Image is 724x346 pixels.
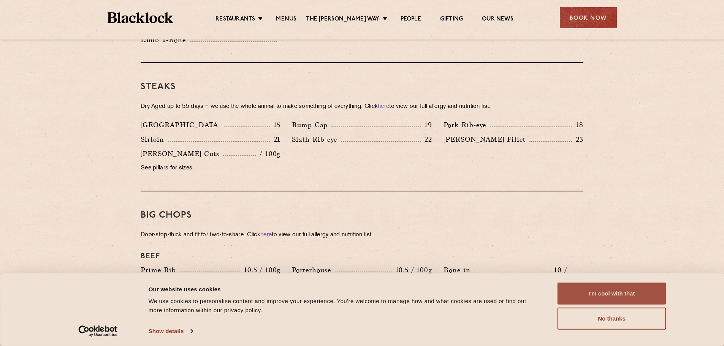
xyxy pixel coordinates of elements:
div: Our website uses cookies [149,284,540,294]
p: Door-stop-thick and fit for two-to-share. Click to view our full allergy and nutrition list. [141,230,583,240]
p: [GEOGRAPHIC_DATA] [141,120,224,130]
p: 10 / 100g [550,265,583,285]
a: Show details [149,325,193,337]
p: 10.5 / 100g [240,265,280,275]
p: Porterhouse [292,265,335,275]
h3: Steaks [141,82,583,92]
p: 15 [270,120,281,130]
p: Lamb T-Bone [141,35,190,45]
a: People [401,16,421,24]
p: 22 [421,134,432,144]
button: I'm cool with that [558,283,666,305]
p: [PERSON_NAME] Cuts [141,149,223,159]
p: / 100g [256,149,280,159]
a: here [378,104,389,109]
a: Gifting [440,16,463,24]
img: BL_Textured_Logo-footer-cropped.svg [108,12,173,23]
a: Restaurants [215,16,255,24]
p: Dry Aged up to 55 days − we use the whole animal to make something of everything. Click to view o... [141,101,583,112]
p: 21 [270,134,281,144]
p: 10.5 / 100g [392,265,432,275]
div: Book Now [560,7,617,28]
button: No thanks [558,308,666,330]
p: Bone in [GEOGRAPHIC_DATA] [444,265,550,286]
p: Sixth Rib-eye [292,134,341,145]
p: Prime Rib [141,265,180,275]
p: Sirloin [141,134,168,145]
a: Usercentrics Cookiebot - opens in a new window [65,325,131,337]
a: Menus [276,16,296,24]
a: here [260,232,272,238]
p: Pork Rib-eye [444,120,490,130]
p: See pillars for sizes [141,163,280,174]
p: [PERSON_NAME] Fillet [444,134,529,145]
p: 18 [572,120,583,130]
h3: Big Chops [141,210,583,220]
h4: Beef [141,252,583,261]
div: We use cookies to personalise content and improve your experience. You're welcome to manage how a... [149,297,540,315]
a: The [PERSON_NAME] Way [306,16,379,24]
p: 19 [421,120,432,130]
p: Rump Cap [292,120,331,130]
a: Our News [482,16,513,24]
p: 23 [572,134,583,144]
